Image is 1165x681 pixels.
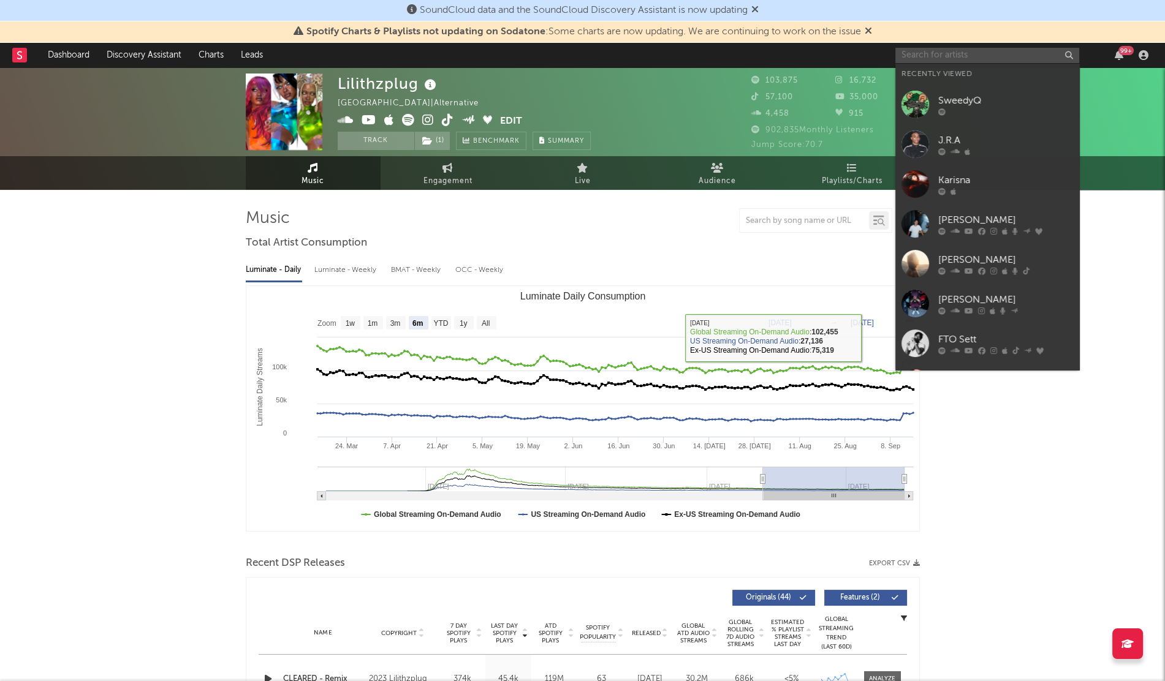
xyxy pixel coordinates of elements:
span: Music [302,174,324,189]
div: Global Streaming Trend (Last 60D) [818,615,855,652]
a: Playlists/Charts [785,156,920,190]
div: [PERSON_NAME] [938,213,1073,227]
a: Dashboard [39,43,98,67]
span: Global ATD Audio Streams [677,622,710,644]
span: Recent DSP Releases [246,556,345,571]
span: 4,458 [751,110,789,118]
button: Summary [533,132,591,150]
span: Copyright [381,630,417,637]
text: 8. Sep [881,442,900,450]
text: 21. Apr [427,442,448,450]
span: : Some charts are now updating. We are continuing to work on the issue [306,27,861,37]
a: SweedyQ [895,85,1079,124]
div: SweedyQ [938,93,1073,108]
div: Luminate - Weekly [314,260,379,280]
text: 30. Jun [653,442,675,450]
text: 1y [459,319,467,328]
a: Karisna [895,164,1079,204]
span: Dismiss [751,6,759,15]
text: [DATE] [768,318,792,327]
text: Zoom [317,319,336,328]
span: Jump Score: 70.7 [751,141,823,149]
text: 5. May [472,442,493,450]
text: 1m [367,319,378,328]
a: Audience [650,156,785,190]
input: Search by song name or URL [740,216,869,226]
span: Benchmark [473,134,520,149]
a: Charts [190,43,232,67]
text: 28. [DATE] [738,442,770,450]
button: 99+ [1115,50,1123,60]
span: Live [575,174,591,189]
span: 16,732 [835,77,876,85]
a: [PERSON_NAME] [895,284,1079,323]
div: Lilithzplug [338,73,439,94]
span: Audience [699,174,736,189]
div: 99 + [1118,46,1134,55]
text: Ex-US Streaming On-Demand Audio [674,510,800,519]
a: [PERSON_NAME] [895,244,1079,284]
a: FTO Sett [895,323,1079,363]
button: Features(2) [824,590,907,606]
text: 3m [390,319,400,328]
span: Estimated % Playlist Streams Last Day [771,619,805,648]
text: 25. Aug [833,442,856,450]
div: Recently Viewed [901,67,1073,81]
text: Luminate Daily Streams [256,348,264,426]
text: [DATE] [851,318,874,327]
text: 6m [412,319,422,328]
div: BMAT - Weekly [391,260,443,280]
a: Leads [232,43,271,67]
button: Originals(44) [732,590,815,606]
div: [PERSON_NAME] [938,292,1073,307]
span: ( 1 ) [414,132,450,150]
div: [GEOGRAPHIC_DATA] | Alternative [338,96,493,111]
text: Luminate Daily Consumption [520,291,645,301]
text: 11. Aug [788,442,811,450]
text: 7. Apr [383,442,401,450]
button: (1) [415,132,450,150]
a: Discovery Assistant [98,43,190,67]
span: ATD Spotify Plays [534,622,567,644]
text: Global Streaming On-Demand Audio [374,510,501,519]
span: Total Artist Consumption [246,236,367,250]
span: 103,875 [751,77,798,85]
span: 915 [835,110,863,118]
div: [PERSON_NAME] [938,252,1073,267]
text: 19. May [515,442,540,450]
a: [PERSON_NAME] [895,204,1079,244]
a: Engagement [381,156,515,190]
span: Features ( 2 ) [832,594,889,601]
text: 1w [345,319,355,328]
span: Dismiss [865,27,872,37]
text: → [830,318,838,327]
a: J.R.A [895,124,1079,164]
a: Benchmark [456,132,526,150]
div: Name [283,628,363,638]
span: Released [632,630,661,637]
input: Search for artists [895,48,1079,63]
span: Playlists/Charts [822,174,882,189]
span: 35,000 [835,93,878,101]
span: Last Day Spotify Plays [488,622,521,644]
div: Karisna [938,173,1073,187]
button: Export CSV [869,560,920,567]
a: Live [515,156,650,190]
text: 14. [DATE] [693,442,725,450]
div: Luminate - Daily [246,260,302,280]
span: Global Rolling 7D Audio Streams [724,619,757,648]
text: 100k [272,363,287,371]
span: SoundCloud data and the SoundCloud Discovery Assistant is now updating [420,6,748,15]
span: Summary [548,138,584,145]
a: [PERSON_NAME] [895,363,1079,403]
span: 902,835 Monthly Listeners [751,126,874,134]
span: 57,100 [751,93,793,101]
text: 2. Jun [564,442,582,450]
button: Edit [500,114,522,129]
text: US Streaming On-Demand Audio [531,510,645,519]
a: Music [246,156,381,190]
text: 16. Jun [607,442,629,450]
text: 24. Mar [335,442,358,450]
svg: Luminate Daily Consumption [246,286,919,531]
span: Engagement [423,174,472,189]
